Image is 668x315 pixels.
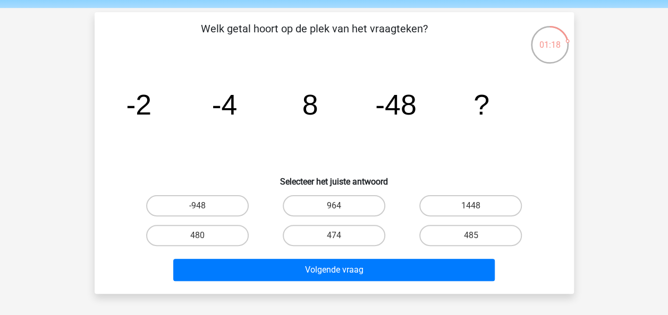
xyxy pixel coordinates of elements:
tspan: -48 [375,89,417,120]
tspan: -4 [212,89,237,120]
label: 480 [146,225,249,246]
button: Volgende vraag [173,259,495,281]
label: 485 [419,225,522,246]
p: Welk getal hoort op de plek van het vraagteken? [112,21,517,52]
tspan: 8 [302,89,318,120]
label: -948 [146,195,249,216]
tspan: -2 [126,89,151,120]
div: 01:18 [530,25,570,51]
label: 1448 [419,195,522,216]
tspan: ? [473,89,489,120]
label: 964 [283,195,385,216]
label: 474 [283,225,385,246]
h6: Selecteer het juiste antwoord [112,168,557,187]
